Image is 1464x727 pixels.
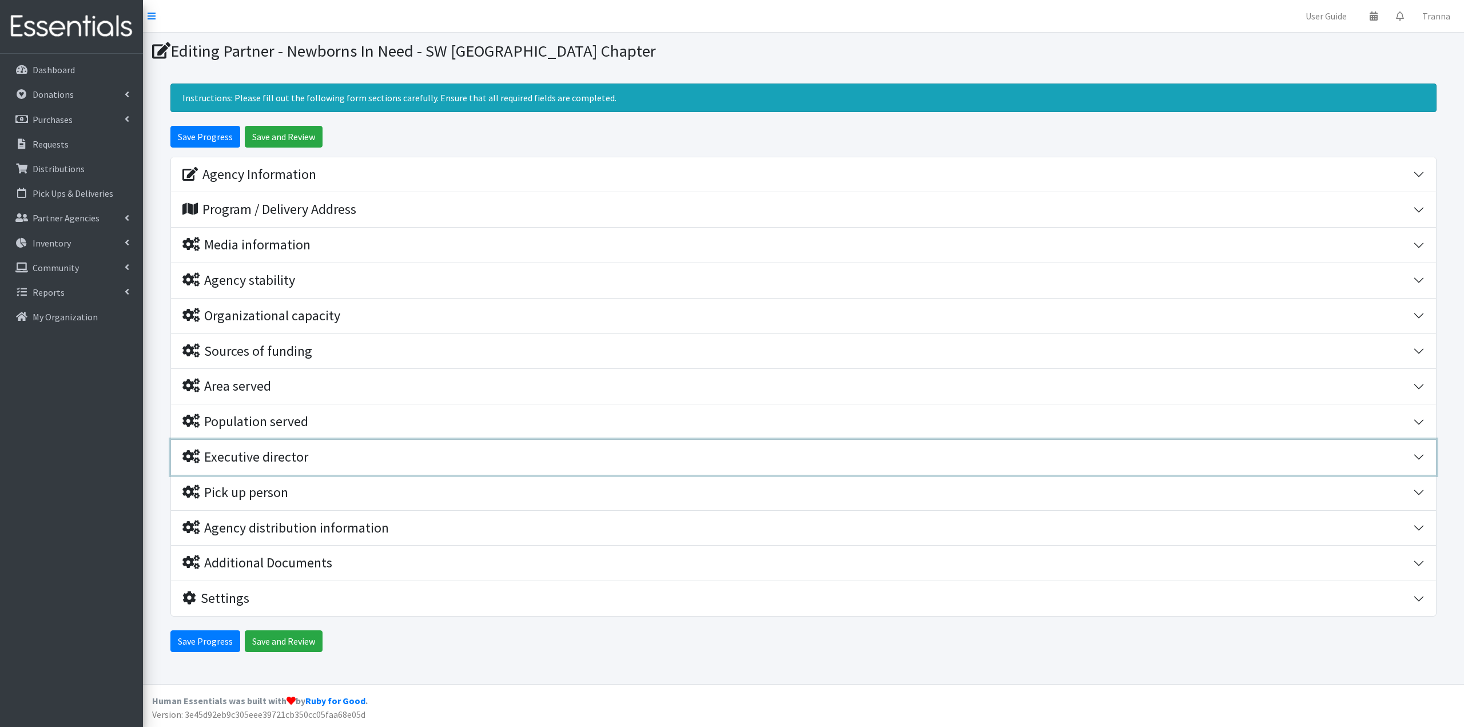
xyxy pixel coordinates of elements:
[171,228,1436,263] button: Media information
[245,126,323,148] input: Save and Review
[5,58,138,81] a: Dashboard
[182,201,356,218] div: Program / Delivery Address
[171,299,1436,333] button: Organizational capacity
[182,590,249,607] div: Settings
[182,272,295,289] div: Agency stability
[171,475,1436,510] button: Pick up person
[5,157,138,180] a: Distributions
[305,695,365,706] a: Ruby for Good
[33,163,85,174] p: Distributions
[152,695,368,706] strong: Human Essentials was built with by .
[171,511,1436,546] button: Agency distribution information
[5,108,138,131] a: Purchases
[33,311,98,323] p: My Organization
[171,546,1436,581] button: Additional Documents
[245,630,323,652] input: Save and Review
[33,287,65,298] p: Reports
[33,188,113,199] p: Pick Ups & Deliveries
[5,305,138,328] a: My Organization
[182,378,271,395] div: Area served
[5,7,138,46] img: HumanEssentials
[33,64,75,76] p: Dashboard
[170,126,240,148] input: Save Progress
[171,404,1436,439] button: Population served
[152,41,1455,61] h1: Editing Partner - Newborns In Need - SW [GEOGRAPHIC_DATA] Chapter
[171,157,1436,192] button: Agency Information
[170,630,240,652] input: Save Progress
[182,237,311,253] div: Media information
[1413,5,1459,27] a: Tranna
[33,212,100,224] p: Partner Agencies
[5,256,138,279] a: Community
[171,192,1436,227] button: Program / Delivery Address
[171,369,1436,404] button: Area served
[182,166,316,183] div: Agency Information
[33,262,79,273] p: Community
[152,709,365,720] span: Version: 3e45d92eb9c305eee39721cb350cc05faa68e05d
[182,343,312,360] div: Sources of funding
[182,520,389,537] div: Agency distribution information
[5,83,138,106] a: Donations
[182,449,308,466] div: Executive director
[33,89,74,100] p: Donations
[171,581,1436,616] button: Settings
[33,138,69,150] p: Requests
[182,484,288,501] div: Pick up person
[170,84,1437,112] div: Instructions: Please fill out the following form sections carefully. Ensure that all required fie...
[5,133,138,156] a: Requests
[5,182,138,205] a: Pick Ups & Deliveries
[1296,5,1356,27] a: User Guide
[33,114,73,125] p: Purchases
[33,237,71,249] p: Inventory
[182,414,308,430] div: Population served
[5,206,138,229] a: Partner Agencies
[171,440,1436,475] button: Executive director
[5,232,138,255] a: Inventory
[171,263,1436,298] button: Agency stability
[182,555,332,571] div: Additional Documents
[5,281,138,304] a: Reports
[182,308,340,324] div: Organizational capacity
[171,334,1436,369] button: Sources of funding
